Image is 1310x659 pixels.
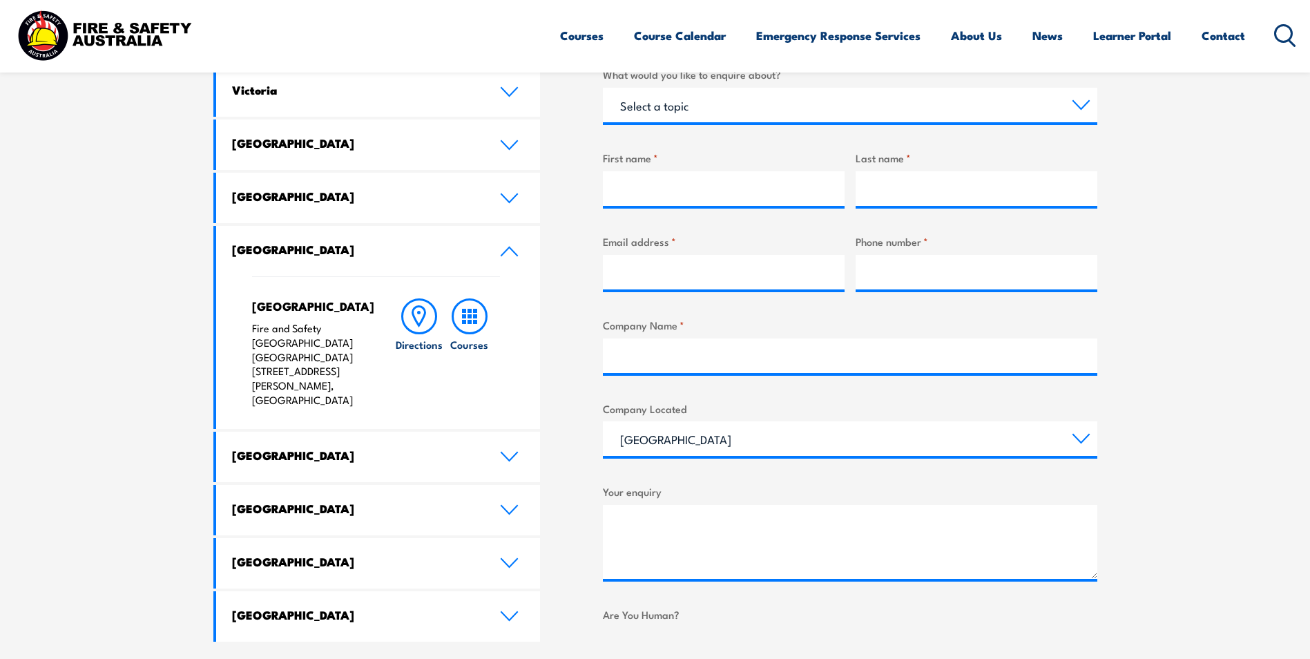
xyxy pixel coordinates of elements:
h4: [GEOGRAPHIC_DATA] [232,135,479,151]
label: Last name [856,150,1097,166]
h4: [GEOGRAPHIC_DATA] [232,554,479,569]
a: [GEOGRAPHIC_DATA] [216,432,541,482]
a: [GEOGRAPHIC_DATA] [216,120,541,170]
label: What would you like to enquire about? [603,66,1097,82]
a: [GEOGRAPHIC_DATA] [216,538,541,589]
a: [GEOGRAPHIC_DATA] [216,591,541,642]
a: Course Calendar [634,17,726,54]
h4: [GEOGRAPHIC_DATA] [232,242,479,257]
h6: Courses [450,337,488,352]
a: [GEOGRAPHIC_DATA] [216,485,541,535]
label: Are You Human? [603,607,1097,622]
a: Contact [1202,17,1245,54]
h4: [GEOGRAPHIC_DATA] [252,298,367,314]
h4: [GEOGRAPHIC_DATA] [232,189,479,204]
a: [GEOGRAPHIC_DATA] [216,226,541,276]
label: Email address [603,233,845,249]
a: News [1032,17,1063,54]
a: [GEOGRAPHIC_DATA] [216,173,541,223]
a: About Us [951,17,1002,54]
a: Victoria [216,66,541,117]
h4: Victoria [232,82,479,97]
label: Company Located [603,401,1097,417]
label: Phone number [856,233,1097,249]
p: Fire and Safety [GEOGRAPHIC_DATA] [GEOGRAPHIC_DATA] [STREET_ADDRESS][PERSON_NAME], [GEOGRAPHIC_DATA] [252,321,367,408]
a: Learner Portal [1093,17,1171,54]
a: Emergency Response Services [756,17,921,54]
label: Company Name [603,317,1097,333]
a: Directions [394,298,444,408]
h4: [GEOGRAPHIC_DATA] [232,607,479,622]
a: Courses [560,17,604,54]
label: Your enquiry [603,484,1097,499]
label: First name [603,150,845,166]
h4: [GEOGRAPHIC_DATA] [232,448,479,463]
h6: Directions [396,337,443,352]
a: Courses [445,298,494,408]
h4: [GEOGRAPHIC_DATA] [232,501,479,516]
